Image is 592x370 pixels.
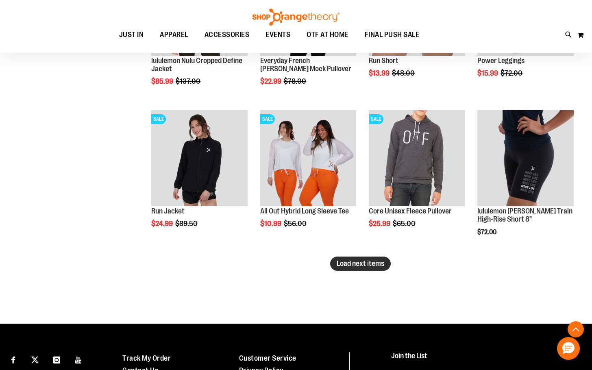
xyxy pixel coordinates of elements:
a: EVENTS [257,26,298,44]
a: Product image for Run JacketSALE [151,110,248,208]
span: EVENTS [266,26,290,44]
span: APPAREL [160,26,188,44]
img: Product image for lululemon Wunder Train High-Rise Short 8" [477,110,574,207]
span: $15.99 [477,69,499,77]
span: SALE [369,114,383,124]
a: Product image for Core Unisex Fleece PulloverSALE [369,110,465,208]
a: Visit our Facebook page [6,352,20,366]
img: Twitter [31,356,39,363]
a: Visit our Instagram page [50,352,64,366]
a: Track My Order [122,354,171,362]
a: FINAL PUSH SALE [357,26,428,44]
div: product [365,106,469,248]
a: All Out Hybrid Long Sleeve Tee [260,207,349,215]
a: Power Leggings [477,57,525,65]
a: APPAREL [152,26,196,44]
div: product [256,106,361,248]
a: Core Unisex Fleece Pullover [369,207,452,215]
a: lululemon Nulu Cropped Define Jacket [151,57,242,73]
span: $72.00 [477,229,498,236]
span: $22.99 [260,77,283,85]
a: Product image for lululemon Wunder Train High-Rise Short 8" [477,110,574,208]
span: SALE [260,114,275,124]
span: $24.99 [151,220,174,228]
button: Load next items [330,257,391,271]
a: JUST IN [111,26,152,44]
span: $25.99 [369,220,392,228]
h4: Join the List [391,352,576,367]
span: $85.99 [151,77,174,85]
button: Hello, have a question? Let’s chat. [557,337,580,360]
span: $56.00 [284,220,308,228]
a: lululemon [PERSON_NAME] Train High-Rise Short 8" [477,207,572,223]
a: Product image for All Out Hybrid Long Sleeve TeeSALE [260,110,357,208]
span: $13.99 [369,69,391,77]
a: OTF AT HOME [298,26,357,44]
a: Visit our X page [28,352,42,366]
span: $137.00 [176,77,202,85]
a: Customer Service [239,354,296,362]
span: Load next items [337,259,384,268]
div: product [473,106,578,257]
span: $89.50 [175,220,199,228]
span: JUST IN [119,26,144,44]
span: SALE [151,114,166,124]
span: $72.00 [501,69,524,77]
img: Shop Orangetheory [251,9,341,26]
img: Product image for All Out Hybrid Long Sleeve Tee [260,110,357,207]
a: Run Jacket [151,207,185,215]
span: OTF AT HOME [307,26,348,44]
span: $65.00 [393,220,417,228]
img: Product image for Core Unisex Fleece Pullover [369,110,465,207]
a: Visit our Youtube page [72,352,86,366]
span: ACCESSORIES [205,26,250,44]
img: Product image for Run Jacket [151,110,248,207]
span: $78.00 [284,77,307,85]
button: Back To Top [568,321,584,337]
div: product [147,106,252,248]
span: $10.99 [260,220,283,228]
a: Run Short [369,57,398,65]
a: Everyday French [PERSON_NAME] Mock Pullover [260,57,351,73]
a: ACCESSORIES [196,26,258,44]
span: FINAL PUSH SALE [365,26,420,44]
span: $48.00 [392,69,416,77]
